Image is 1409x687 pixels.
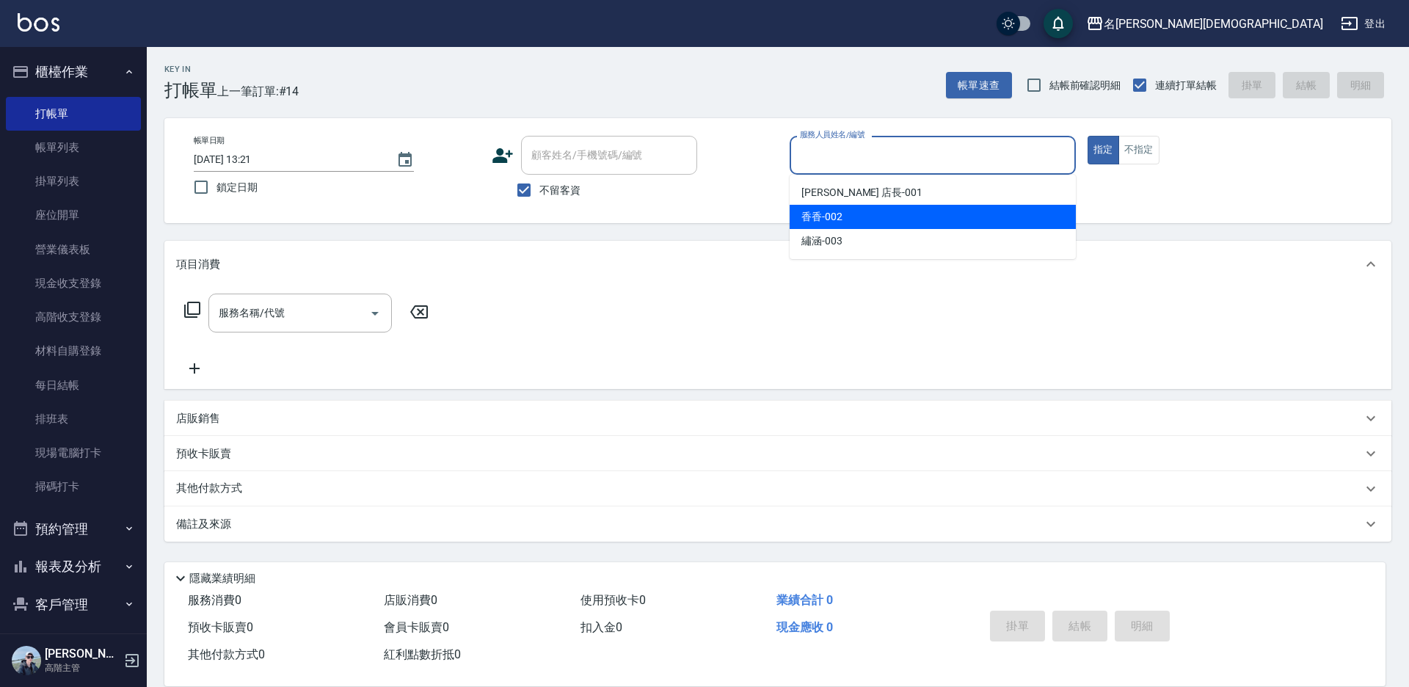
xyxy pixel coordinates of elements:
[6,548,141,586] button: 報表及分析
[580,593,646,607] span: 使用預收卡 0
[6,266,141,300] a: 現金收支登錄
[12,646,41,675] img: Person
[6,368,141,402] a: 每日結帳
[1080,9,1329,39] button: 名[PERSON_NAME][DEMOGRAPHIC_DATA]
[1118,136,1159,164] button: 不指定
[6,233,141,266] a: 營業儀表板
[6,586,141,624] button: 客戶管理
[539,183,580,198] span: 不留客資
[384,620,449,634] span: 會員卡販賣 0
[176,257,220,272] p: 項目消費
[164,65,217,74] h2: Key In
[164,80,217,101] h3: 打帳單
[6,97,141,131] a: 打帳單
[6,334,141,368] a: 材料自購登錄
[18,13,59,32] img: Logo
[6,470,141,504] a: 掃碼打卡
[45,661,120,675] p: 高階主管
[801,209,842,225] span: 香香 -002
[188,647,265,661] span: 其他付款方式 0
[946,72,1012,99] button: 帳單速查
[6,131,141,164] a: 帳單列表
[800,129,864,140] label: 服務人員姓名/編號
[176,517,231,532] p: 備註及來源
[194,135,225,146] label: 帳單日期
[384,593,437,607] span: 店販消費 0
[188,620,253,634] span: 預收卡販賣 0
[1088,136,1119,164] button: 指定
[216,180,258,195] span: 鎖定日期
[164,506,1391,542] div: 備註及來源
[164,471,1391,506] div: 其他付款方式
[176,411,220,426] p: 店販銷售
[164,436,1391,471] div: 預收卡販賣
[1049,78,1121,93] span: 結帳前確認明細
[176,446,231,462] p: 預收卡販賣
[801,233,842,249] span: 繡涵 -003
[776,620,833,634] span: 現金應收 0
[1104,15,1323,33] div: 名[PERSON_NAME][DEMOGRAPHIC_DATA]
[6,510,141,548] button: 預約管理
[188,593,241,607] span: 服務消費 0
[6,53,141,91] button: 櫃檯作業
[176,481,250,497] p: 其他付款方式
[6,436,141,470] a: 現場電腦打卡
[387,142,423,178] button: Choose date, selected date is 2025-08-13
[1044,9,1073,38] button: save
[45,647,120,661] h5: [PERSON_NAME]
[363,302,387,325] button: Open
[6,402,141,436] a: 排班表
[801,185,922,200] span: [PERSON_NAME] 店長 -001
[6,300,141,334] a: 高階收支登錄
[164,241,1391,288] div: 項目消費
[164,401,1391,436] div: 店販銷售
[189,571,255,586] p: 隱藏業績明細
[776,593,833,607] span: 業績合計 0
[1335,10,1391,37] button: 登出
[384,647,461,661] span: 紅利點數折抵 0
[1155,78,1217,93] span: 連續打單結帳
[194,148,382,172] input: YYYY/MM/DD hh:mm
[217,82,299,101] span: 上一筆訂單:#14
[6,623,141,661] button: 員工及薪資
[6,198,141,232] a: 座位開單
[6,164,141,198] a: 掛單列表
[580,620,622,634] span: 扣入金 0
